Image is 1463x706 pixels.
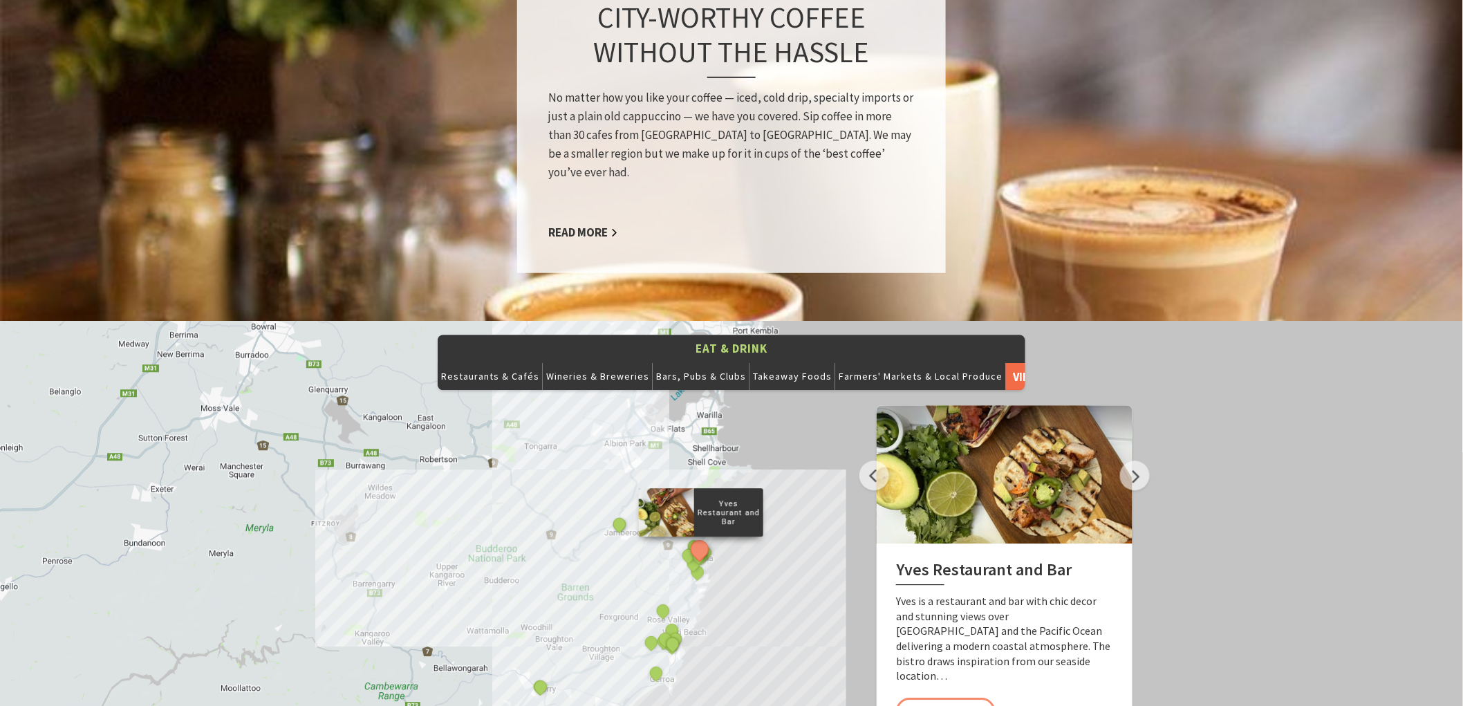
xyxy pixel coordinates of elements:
[438,362,543,390] button: Restaurants & Cafés
[543,362,653,390] button: Wineries & Breweries
[532,678,550,696] button: See detail about The Dairy Bar
[749,362,835,390] button: Takeaway Foods
[859,461,889,490] button: Previous
[611,516,628,534] button: See detail about Jamberoo Pub
[694,497,763,529] p: Yves Restaurant and Bar
[647,664,665,682] button: See detail about The Blue Swimmer at Seahaven
[896,594,1113,684] p: Yves is a restaurant and bar with chic decor and stunning views over [GEOGRAPHIC_DATA] and the Pa...
[687,537,713,562] button: See detail about Yves Restaurant and Bar
[653,362,749,390] button: Bars, Pubs & Clubs
[664,635,682,653] button: See detail about Gather. By the Hill
[548,88,915,182] p: No matter how you like your coffee — iced, cold drip, specialty imports or just a plain old cappu...
[1120,461,1150,490] button: Next
[438,335,1025,363] button: Eat & Drink
[642,634,660,652] button: See detail about Crooked River Estate
[654,602,672,620] button: See detail about Schottlanders Wagyu Beef
[835,362,1006,390] button: Farmers' Markets & Local Produce
[896,560,1113,585] h2: Yves Restaurant and Bar
[1006,362,1045,390] a: View All
[548,224,618,240] a: Read More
